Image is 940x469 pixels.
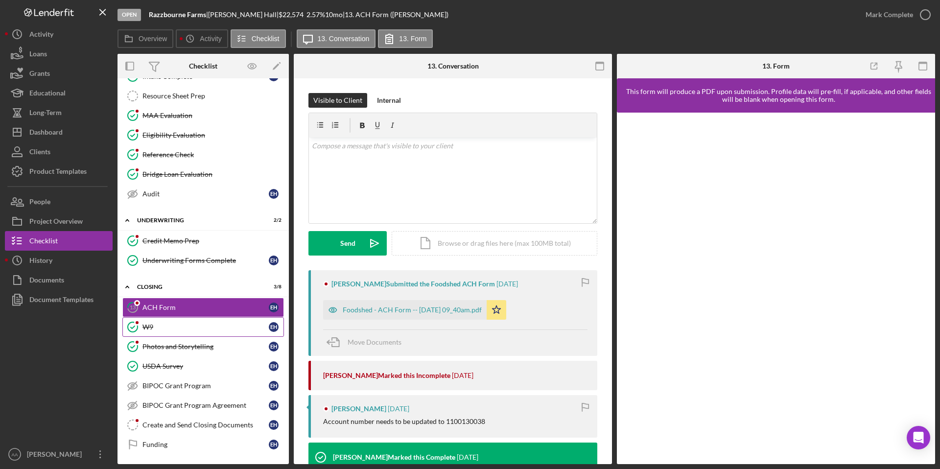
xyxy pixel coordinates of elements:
a: Resource Sheet Prep [122,86,284,106]
div: E H [269,361,279,371]
div: Visible to Client [313,93,362,108]
button: Internal [372,93,406,108]
time: 2025-08-28 13:15 [388,405,409,413]
div: This form will produce a PDF upon submission. Profile data will pre-fill, if applicable, and othe... [622,88,935,103]
label: Overview [139,35,167,43]
div: E H [269,400,279,410]
a: FundingEH [122,435,284,454]
div: Checklist [189,62,217,70]
div: E H [269,322,279,332]
div: USDA Survey [142,362,269,370]
iframe: Lenderfit form [627,122,926,454]
div: Create and Send Closing Documents [142,421,269,429]
div: [PERSON_NAME] Marked this Complete [333,453,455,461]
div: Photos and Storytelling [142,343,269,351]
div: E H [269,303,279,312]
a: Reference Check [122,145,284,164]
label: 13. Conversation [318,35,370,43]
a: W9EH [122,317,284,337]
div: 13. Form [762,62,790,70]
div: Closing [137,284,257,290]
button: Foodshed - ACH Form -- [DATE] 09_40am.pdf [323,300,506,320]
div: Open [117,9,141,21]
button: Activity [176,29,228,48]
label: Checklist [252,35,280,43]
div: Send [340,231,355,256]
div: | 13. ACH Form ([PERSON_NAME]) [343,11,448,19]
a: Credit Memo Prep [122,231,284,251]
button: Mark Complete [856,5,935,24]
button: AA[PERSON_NAME] [5,445,113,464]
button: Send [308,231,387,256]
div: Foodshed - ACH Form -- [DATE] 09_40am.pdf [343,306,482,314]
div: Resource Sheet Prep [142,92,283,100]
label: 13. Form [399,35,426,43]
div: Open Intercom Messenger [907,426,930,449]
div: E H [269,189,279,199]
a: 13ACH FormEH [122,298,284,317]
div: Reference Check [142,151,283,159]
div: Bridge Loan Evaluation [142,170,283,178]
label: Activity [200,35,221,43]
div: Funding [142,441,269,448]
div: Underwriting [137,217,257,223]
div: Mark Complete [866,5,913,24]
tspan: 13 [130,304,136,310]
div: W9 [142,323,269,331]
div: Underwriting Forms Complete [142,257,269,264]
a: Photos and StorytellingEH [122,337,284,356]
a: Create and Send Closing DocumentsEH [122,415,284,435]
button: 13. Conversation [297,29,376,48]
div: E H [269,381,279,391]
div: E H [269,256,279,265]
time: 2025-08-28 13:40 [496,280,518,288]
div: MAA Evaluation [142,112,283,119]
div: 2 / 2 [264,217,282,223]
div: BIPOC Grant Program [142,382,269,390]
div: Audit [142,190,269,198]
a: MAA Evaluation [122,106,284,125]
div: 3 / 8 [264,284,282,290]
time: 2025-08-28 13:34 [452,372,473,379]
div: BIPOC Grant Program Agreement [142,401,269,409]
div: Internal [377,93,401,108]
a: Eligibility Evaluation [122,125,284,145]
span: Move Documents [348,338,401,346]
div: [PERSON_NAME] Submitted the Foodshed ACH Form [331,280,495,288]
div: [PERSON_NAME] [331,405,386,413]
div: Credit Memo Prep [142,237,283,245]
div: ACH Form [142,304,269,311]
